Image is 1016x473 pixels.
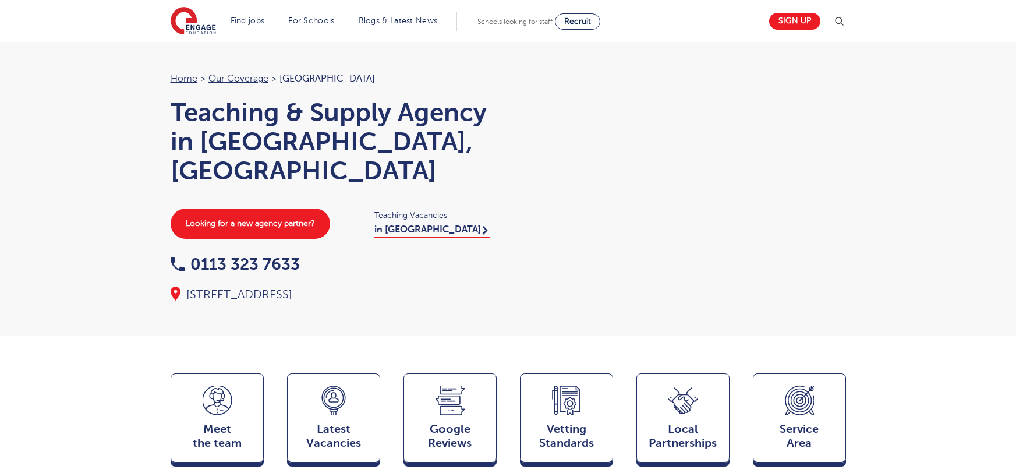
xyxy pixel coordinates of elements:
[171,7,216,36] img: Engage Education
[293,422,374,450] span: Latest Vacancies
[171,98,497,185] h1: Teaching & Supply Agency in [GEOGRAPHIC_DATA], [GEOGRAPHIC_DATA]
[359,16,438,25] a: Blogs & Latest News
[171,71,497,86] nav: breadcrumb
[555,13,600,30] a: Recruit
[288,16,334,25] a: For Schools
[271,73,277,84] span: >
[636,373,730,468] a: Local Partnerships
[643,422,723,450] span: Local Partnerships
[171,373,264,468] a: Meetthe team
[171,73,197,84] a: Home
[374,224,490,238] a: in [GEOGRAPHIC_DATA]
[279,73,375,84] span: [GEOGRAPHIC_DATA]
[477,17,553,26] span: Schools looking for staff
[520,373,613,468] a: VettingStandards
[759,422,840,450] span: Service Area
[231,16,265,25] a: Find jobs
[171,209,330,239] a: Looking for a new agency partner?
[200,73,206,84] span: >
[526,422,607,450] span: Vetting Standards
[410,422,490,450] span: Google Reviews
[564,17,591,26] span: Recruit
[208,73,268,84] a: Our coverage
[171,255,300,273] a: 0113 323 7633
[171,287,497,303] div: [STREET_ADDRESS]
[374,209,497,222] span: Teaching Vacancies
[403,373,497,468] a: GoogleReviews
[287,373,380,468] a: LatestVacancies
[753,373,846,468] a: ServiceArea
[177,422,257,450] span: Meet the team
[769,13,820,30] a: Sign up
